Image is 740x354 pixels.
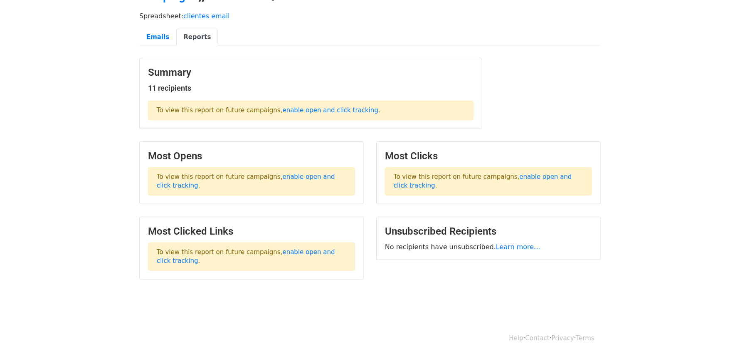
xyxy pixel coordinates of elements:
[283,106,378,114] a: enable open and click tracking
[385,225,592,238] h3: Unsubscribed Recipients
[176,29,218,46] a: Reports
[496,243,540,251] a: Learn more...
[183,12,229,20] a: clientes email
[139,29,176,46] a: Emails
[148,84,474,93] h5: 11 recipients
[148,225,355,238] h3: Most Clicked Links
[509,334,523,342] a: Help
[394,173,572,189] a: enable open and click tracking
[148,150,355,162] h3: Most Opens
[148,243,355,271] p: To view this report on future campaigns, .
[148,167,355,196] p: To view this report on future campaigns, .
[157,173,335,189] a: enable open and click tracking
[157,248,335,265] a: enable open and click tracking
[385,150,592,162] h3: Most Clicks
[139,12,601,20] p: Spreadsheet:
[576,334,594,342] a: Terms
[385,167,592,196] p: To view this report on future campaigns, .
[525,334,550,342] a: Contact
[148,67,474,79] h3: Summary
[552,334,574,342] a: Privacy
[698,314,740,354] iframe: Chat Widget
[385,243,592,251] p: No recipients have unsubscribed.
[148,101,474,120] p: To view this report on future campaigns, .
